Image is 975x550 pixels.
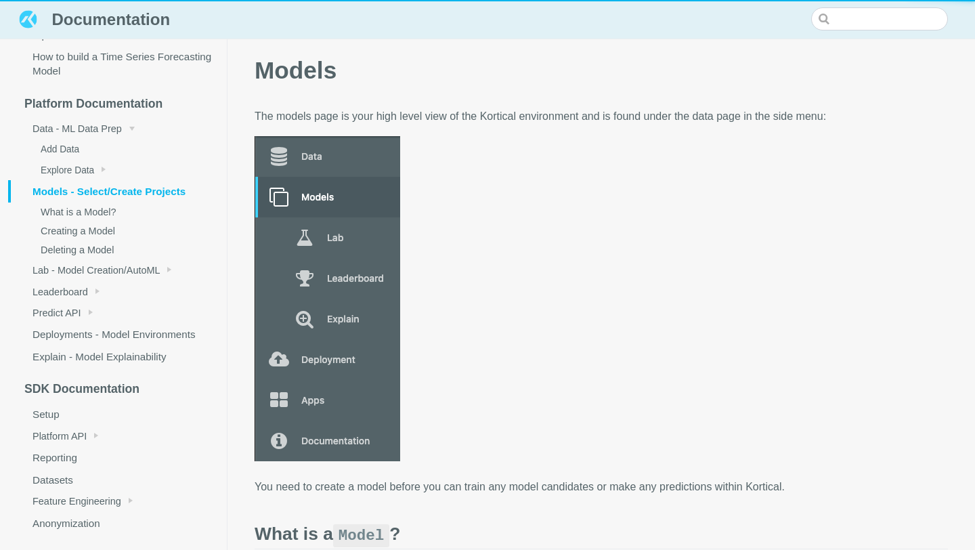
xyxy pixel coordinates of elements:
span: Predict API [32,308,81,318]
a: Explain - Model Explainability [8,345,227,367]
span: Platform Documentation [24,97,162,110]
a: Add Data [19,140,227,160]
span: Lab - Model Creation/AutoML [32,265,160,276]
img: Documentation [16,7,40,31]
span: Leaderboard [32,287,88,297]
a: Datasets [8,469,227,490]
code: Model [333,524,389,547]
span: Feature Engineering [32,496,121,507]
a: Predict API [8,302,227,323]
a: Reporting [8,447,227,469]
a: Platform API [8,425,227,446]
span: Platform API [32,431,87,442]
a: Lab - Model Creation/AutoML [8,260,227,281]
span: Data - ML Data Prep [32,123,122,134]
p: You need to create a model before you can train any model candidates or make any predictions with... [255,478,948,496]
a: How to build a Time Series Forecasting Model [8,45,227,82]
input: Search [811,7,948,30]
h2: What is a ? [255,473,948,549]
a: Deleting a Model [19,240,227,259]
span: Explore Data [41,165,94,175]
a: Feature Engineering [8,491,227,512]
a: Setup [8,404,227,425]
a: Leaderboard [8,281,227,302]
a: What is a Model? [19,203,227,221]
span: Documentation [51,7,170,31]
a: Documentation [16,7,170,33]
a: Deployments - Model Environments [8,324,227,345]
h1: Models [255,5,948,85]
a: Anonymization [8,512,227,534]
a: Explore Data [19,160,227,180]
span: SDK Documentation [24,382,139,396]
a: SDK Documentation [8,376,227,404]
p: The models page is your high level view of the Kortical environment and is found under the data p... [255,107,948,125]
a: Data - ML Data Prep [8,118,227,139]
a: Creating a Model [19,221,227,240]
a: Models - Select/Create Projects [8,180,227,202]
a: Platform Documentation [8,90,227,118]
